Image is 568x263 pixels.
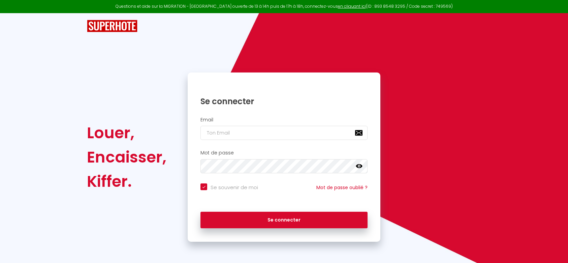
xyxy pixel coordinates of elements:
div: Louer, [87,121,166,145]
h2: Mot de passe [200,150,368,156]
img: SuperHote logo [87,20,137,32]
div: Encaisser, [87,145,166,169]
a: en cliquant ici [338,3,366,9]
h1: Se connecter [200,96,368,107]
button: Se connecter [200,212,368,229]
h2: Email [200,117,368,123]
input: Ton Email [200,126,368,140]
div: Kiffer. [87,169,166,194]
a: Mot de passe oublié ? [316,184,368,191]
